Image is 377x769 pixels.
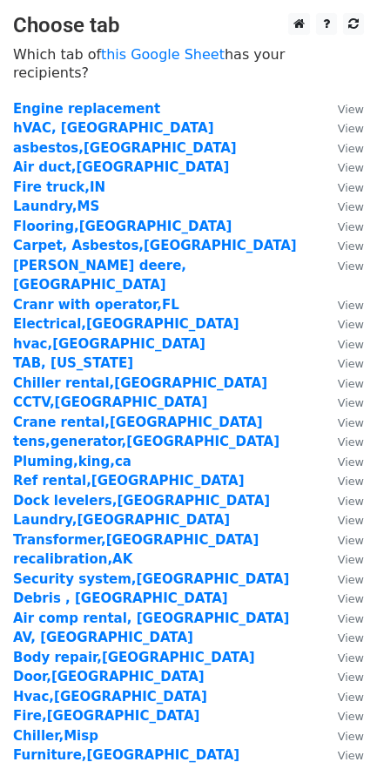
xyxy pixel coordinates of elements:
[338,710,364,723] small: View
[13,669,205,685] a: Door,[GEOGRAPHIC_DATA]
[13,375,267,391] strong: Chiller rental,[GEOGRAPHIC_DATA]
[13,551,132,567] a: recalibration,AK
[338,377,364,390] small: View
[13,199,99,214] strong: Laundry,MS
[13,179,105,195] strong: Fire truck,IN
[13,689,207,705] strong: Hvac,[GEOGRAPHIC_DATA]
[13,238,297,253] strong: Carpet, Asbestos,[GEOGRAPHIC_DATA]
[320,610,364,626] a: View
[13,415,263,430] a: Crane rental,[GEOGRAPHIC_DATA]
[320,258,364,273] a: View
[338,220,364,233] small: View
[320,590,364,606] a: View
[13,336,205,352] a: hvac,[GEOGRAPHIC_DATA]
[338,730,364,743] small: View
[13,590,228,606] a: Debris , [GEOGRAPHIC_DATA]
[320,219,364,234] a: View
[338,592,364,605] small: View
[13,747,239,763] a: Furniture,[GEOGRAPHIC_DATA]
[320,650,364,665] a: View
[13,454,131,469] a: Pluming,king,ca
[338,299,364,312] small: View
[338,338,364,351] small: View
[320,101,364,117] a: View
[338,514,364,527] small: View
[338,181,364,194] small: View
[13,395,207,410] a: CCTV,[GEOGRAPHIC_DATA]
[320,120,364,136] a: View
[338,534,364,547] small: View
[13,532,259,548] a: Transformer,[GEOGRAPHIC_DATA]
[13,45,364,82] p: Which tab of has your recipients?
[320,454,364,469] a: View
[13,316,239,332] a: Electrical,[GEOGRAPHIC_DATA]
[338,455,364,469] small: View
[320,512,364,528] a: View
[320,551,364,567] a: View
[338,122,364,135] small: View
[13,728,98,744] a: Chiller,Misp
[338,631,364,644] small: View
[13,140,237,156] a: asbestos,[GEOGRAPHIC_DATA]
[13,473,245,489] a: Ref rental,[GEOGRAPHIC_DATA]
[338,749,364,762] small: View
[320,708,364,724] a: View
[338,318,364,331] small: View
[320,395,364,410] a: View
[13,610,289,626] a: Air comp rental, [GEOGRAPHIC_DATA]
[13,434,279,449] a: tens,generator,[GEOGRAPHIC_DATA]
[320,532,364,548] a: View
[320,669,364,685] a: View
[320,434,364,449] a: View
[320,747,364,763] a: View
[320,415,364,430] a: View
[338,161,364,174] small: View
[101,46,225,63] a: this Google Sheet
[13,101,160,117] a: Engine replacement
[338,260,364,273] small: View
[13,159,229,175] strong: Air duct,[GEOGRAPHIC_DATA]
[320,571,364,587] a: View
[338,435,364,449] small: View
[320,140,364,156] a: View
[338,671,364,684] small: View
[13,630,193,645] a: AV, [GEOGRAPHIC_DATA]
[13,571,289,587] a: Security system,[GEOGRAPHIC_DATA]
[13,297,179,313] strong: Cranr with operator,FL
[338,651,364,664] small: View
[13,258,186,293] a: [PERSON_NAME] deere,[GEOGRAPHIC_DATA]
[338,142,364,155] small: View
[320,297,364,313] a: View
[320,316,364,332] a: View
[13,512,230,528] strong: Laundry,[GEOGRAPHIC_DATA]
[338,573,364,586] small: View
[338,416,364,429] small: View
[338,495,364,508] small: View
[13,355,133,371] a: TAB, [US_STATE]
[320,336,364,352] a: View
[13,219,232,234] a: Flooring,[GEOGRAPHIC_DATA]
[320,179,364,195] a: View
[13,13,364,38] h3: Choose tab
[320,375,364,391] a: View
[338,200,364,213] small: View
[13,120,214,136] a: hVAC, [GEOGRAPHIC_DATA]
[13,493,270,509] a: Dock levelers,[GEOGRAPHIC_DATA]
[13,708,199,724] strong: Fire,[GEOGRAPHIC_DATA]
[320,493,364,509] a: View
